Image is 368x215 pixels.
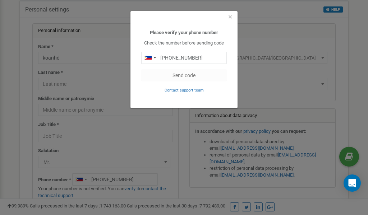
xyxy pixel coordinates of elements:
[141,52,227,64] input: 0905 123 4567
[344,174,361,192] div: Open Intercom Messenger
[165,87,204,93] a: Contact support team
[142,52,158,64] div: Telephone country code
[228,13,232,21] span: ×
[165,88,204,93] small: Contact support team
[150,30,218,35] b: Please verify your phone number
[141,69,227,81] button: Send code
[141,40,227,47] p: Check the number before sending code
[228,13,232,21] button: Close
